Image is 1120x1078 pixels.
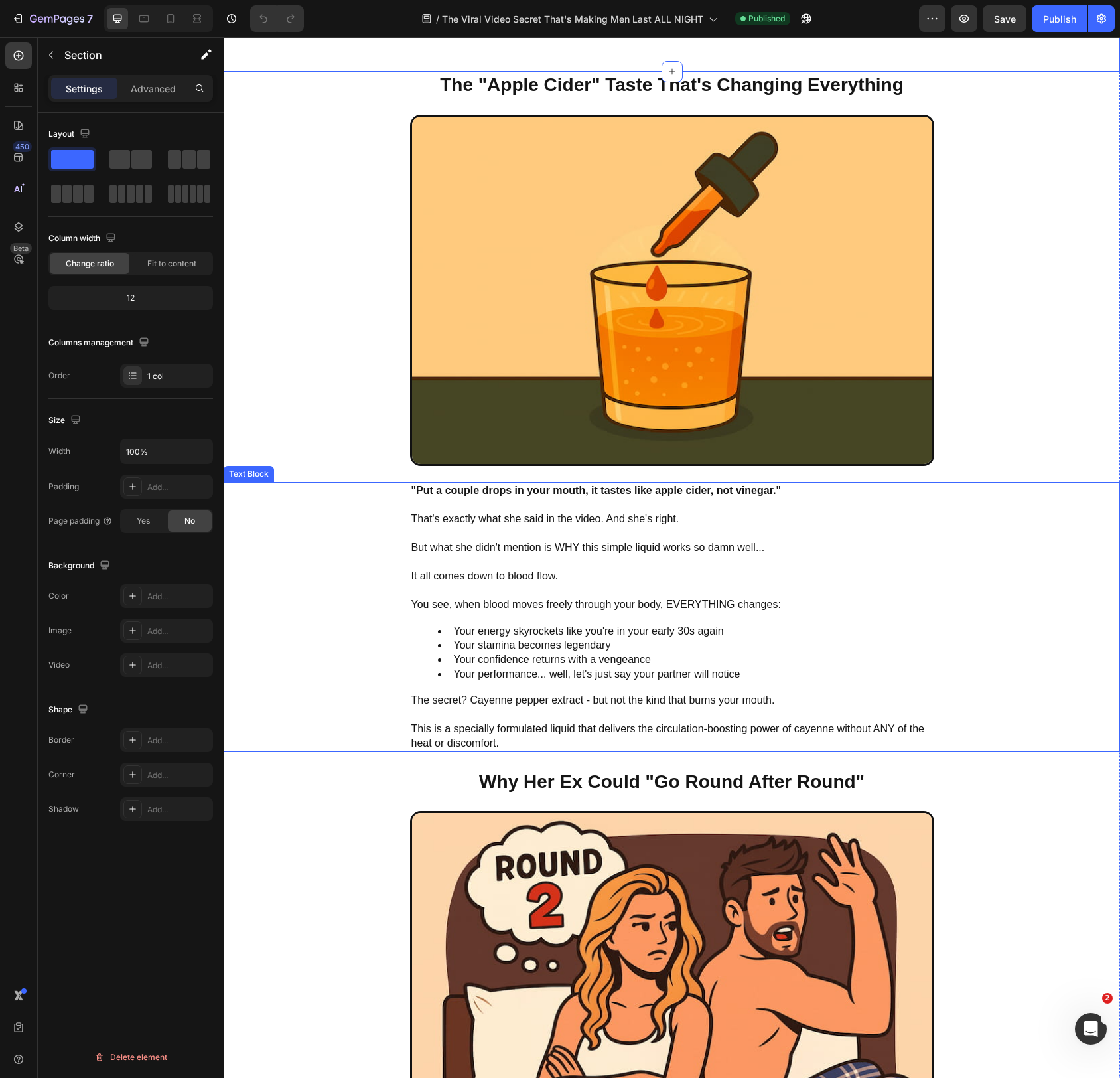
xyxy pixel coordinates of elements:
div: Shape [48,701,91,719]
span: Published [748,13,785,25]
div: Add... [147,769,210,781]
div: Shadow [48,803,79,815]
div: Beta [10,243,32,254]
div: Background [48,557,113,575]
button: Delete element [48,1047,213,1068]
span: / [436,12,439,26]
div: Add... [147,660,210,672]
div: 1 col [147,370,210,382]
div: Padding [48,481,79,493]
div: Border [48,734,74,746]
div: Add... [147,591,210,603]
span: Your performance... well, let's just say your partner will notice [230,631,517,643]
span: Your energy skyrockets like you're in your early 30s again [230,588,500,599]
p: 7 [87,11,93,27]
div: Text Block [3,431,48,443]
span: This is a specially formulated liquid that delivers the circulation-boosting power of cayenne wit... [188,686,701,712]
div: Image [48,625,72,637]
div: Video [48,659,70,671]
h2: Why Her Ex Could "Go Round After Round" [186,731,711,758]
p: Section [64,47,173,63]
div: Order [48,370,70,382]
span: Your confidence returns with a vengeance [230,617,427,628]
button: Save [983,5,1026,32]
p: Advanced [131,82,176,96]
span: 2 [1102,993,1113,1004]
span: Fit to content [147,258,196,269]
div: Width [48,445,70,457]
div: Column width [48,230,119,248]
div: Add... [147,481,210,493]
input: Auto [121,439,212,463]
iframe: Design area [224,37,1120,1078]
span: Yes [137,515,150,527]
div: Page padding [48,515,113,527]
div: Publish [1043,12,1076,26]
span: Change ratio [66,258,114,269]
div: Delete element [94,1049,167,1065]
span: No [184,515,195,527]
div: 450 [13,141,32,152]
div: Corner [48,769,75,781]
div: 12 [51,289,210,307]
div: Add... [147,625,210,637]
div: Size [48,412,84,429]
button: Publish [1032,5,1087,32]
div: Color [48,590,69,602]
div: Add... [147,804,210,816]
span: Save [994,13,1016,25]
div: Add... [147,735,210,747]
span: The Viral Video Secret That's Making Men Last ALL NIGHT [442,12,703,26]
div: Layout [48,125,93,143]
iframe: Intercom live chat [1075,1013,1107,1045]
span: Your stamina becomes legendary [230,602,387,613]
p: Settings [66,82,103,96]
div: Undo/Redo [250,5,304,32]
div: Columns management [48,334,152,352]
button: 7 [5,5,99,32]
span: The secret? Cayenne pepper extract - but not the kind that burns your mouth. [188,657,551,668]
